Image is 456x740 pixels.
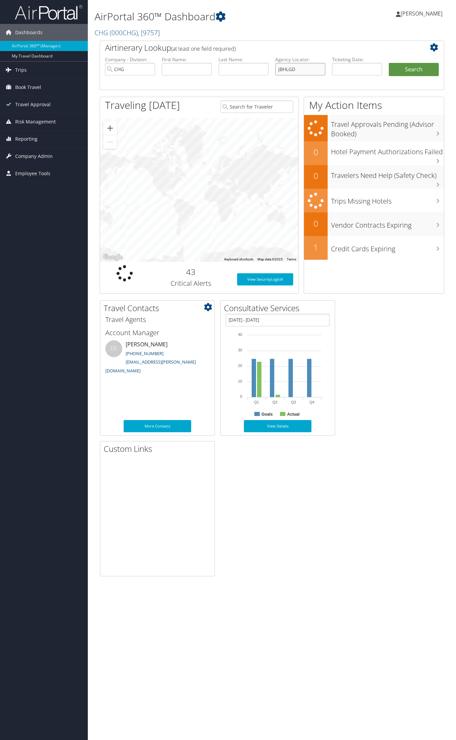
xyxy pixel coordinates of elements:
[304,141,444,165] a: 0Hotel Payment Authorizations Failed
[304,218,328,229] h2: 0
[304,236,444,260] a: 1Credit Cards Expiring
[287,257,296,261] a: Terms (opens in new tab)
[237,273,293,285] a: View SecurityLogic®
[240,394,242,398] tspan: 0
[105,340,122,357] div: DS
[105,359,196,374] a: [EMAIL_ADDRESS][PERSON_NAME][DOMAIN_NAME]
[331,167,444,180] h3: Travelers Need Help (Safety Check)
[238,332,242,337] tspan: 40
[95,9,331,24] h1: AirPortal 360™ Dashboard
[15,113,56,130] span: Risk Management
[304,170,328,182] h2: 0
[95,28,160,37] a: CHG
[401,10,442,17] span: [PERSON_NAME]
[155,279,227,288] h3: Critical Alerts
[331,241,444,254] h3: Credit Cards Expiring
[15,96,51,113] span: Travel Approval
[155,266,227,278] h2: 43
[238,364,242,368] tspan: 20
[15,24,43,41] span: Dashboards
[15,62,27,78] span: Trips
[254,400,259,404] text: Q1
[304,212,444,236] a: 0Vendor Contracts Expiring
[15,4,82,20] img: airportal-logo.png
[304,241,328,253] h2: 1
[162,56,212,63] label: First Name:
[224,302,335,314] h2: Consultative Services
[15,148,53,165] span: Company Admin
[304,115,444,141] a: Travel Approvals Pending (Advisor Booked)
[124,420,191,432] a: More Contacts
[105,56,155,63] label: Company - Division:
[102,253,124,262] a: Open this area in Google Maps (opens a new window)
[238,379,242,383] tspan: 10
[15,131,37,147] span: Reporting
[105,328,209,338] h3: Account Manager
[238,348,242,352] tspan: 30
[105,42,410,53] h2: Airtinerary Lookup
[15,79,41,96] span: Book Travel
[102,253,124,262] img: Google
[257,257,283,261] span: Map data ©2025
[331,193,444,206] h3: Trips Missing Hotels
[219,56,269,63] label: Last Name:
[331,217,444,230] h3: Vendor Contracts Expiring
[291,400,296,404] text: Q3
[309,400,314,404] text: Q4
[304,165,444,189] a: 0Travelers Need Help (Safety Check)
[221,100,293,113] input: Search for Traveler
[104,443,214,455] h2: Custom Links
[244,420,311,432] a: View Details
[304,146,328,158] h2: 0
[102,340,213,376] li: [PERSON_NAME]
[275,56,325,63] label: Agency Locator:
[331,116,444,139] h3: Travel Approvals Pending (Advisor Booked)
[15,165,50,182] span: Employee Tools
[304,189,444,213] a: Trips Missing Hotels
[105,315,209,324] h3: Travel Agents
[331,144,444,157] h3: Hotel Payment Authorizations Failed
[396,3,449,24] a: [PERSON_NAME]
[126,350,163,356] a: [PHONE_NUMBER]
[105,98,180,112] h1: Traveling [DATE]
[224,257,253,262] button: Keyboard shortcuts
[171,45,236,52] span: (at least one field required)
[273,400,278,404] text: Q2
[104,302,214,314] h2: Travel Contacts
[304,98,444,112] h1: My Action Items
[103,135,117,149] button: Zoom out
[110,28,138,37] span: ( 000CHG )
[389,63,439,76] button: Search
[138,28,160,37] span: , [ 9757 ]
[287,412,300,417] text: Actual
[103,121,117,135] button: Zoom in
[261,412,273,417] text: Goals
[332,56,382,63] label: Ticketing Date:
